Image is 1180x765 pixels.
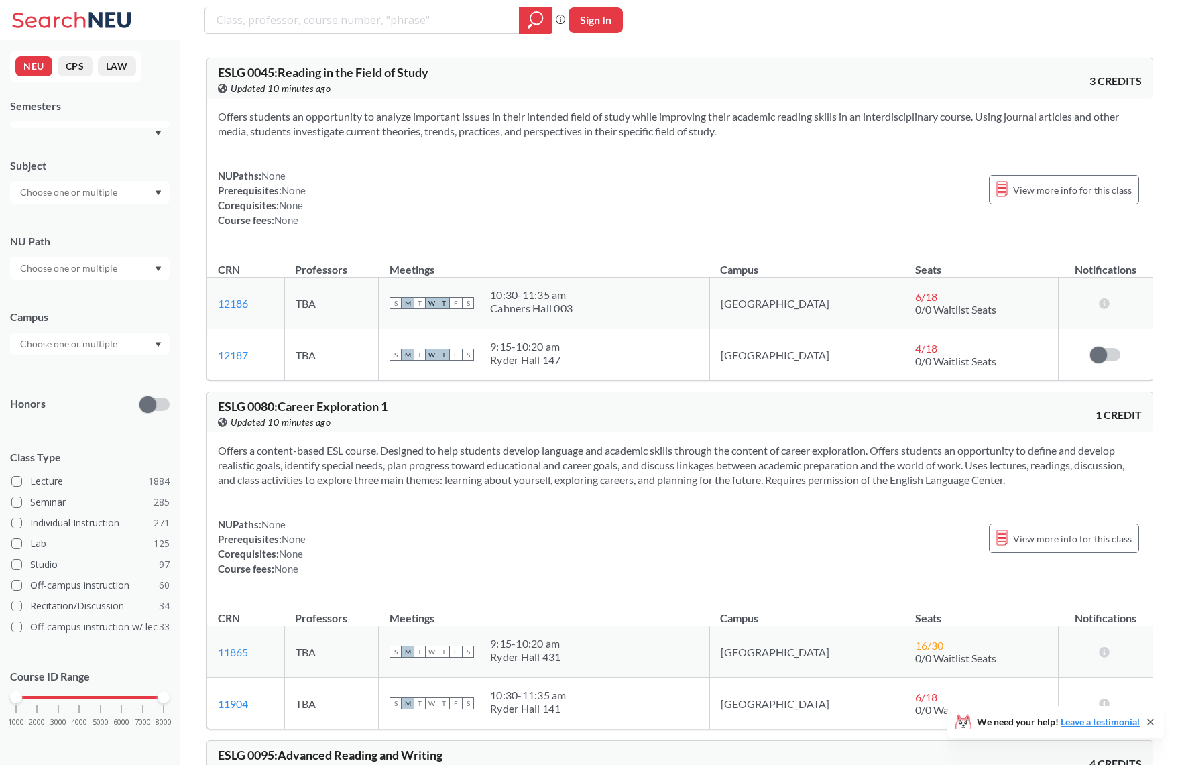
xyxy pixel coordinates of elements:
p: Honors [10,396,46,412]
div: NUPaths: Prerequisites: Corequisites: Course fees: [218,168,306,227]
span: S [462,646,474,658]
input: Choose one or multiple [13,260,126,276]
span: 0/0 Waitlist Seats [915,703,996,716]
span: 7000 [135,719,151,726]
th: Seats [904,249,1058,278]
span: Class Type [10,450,170,465]
span: 6 / 18 [915,290,937,303]
span: T [438,349,450,361]
th: Professors [284,597,378,626]
div: Dropdown arrow [10,181,170,204]
span: T [414,349,426,361]
span: 3 CREDITS [1089,74,1142,89]
svg: Dropdown arrow [155,266,162,272]
div: Semesters [10,99,170,113]
span: T [414,697,426,709]
svg: magnifying glass [528,11,544,30]
svg: Dropdown arrow [155,342,162,347]
div: 9:15 - 10:20 am [490,637,561,650]
span: F [450,646,462,658]
span: View more info for this class [1013,530,1132,547]
section: Offers a content-based ESL course. Designed to help students develop language and academic skills... [218,443,1142,487]
div: magnifying glass [519,7,552,34]
span: S [462,297,474,309]
span: T [414,297,426,309]
span: 34 [159,599,170,613]
svg: Dropdown arrow [155,190,162,196]
span: 3000 [50,719,66,726]
button: Sign In [569,7,623,33]
span: 271 [154,516,170,530]
span: We need your help! [977,717,1140,727]
span: 8000 [156,719,172,726]
span: W [426,697,438,709]
button: CPS [58,56,93,76]
input: Choose one or multiple [13,184,126,200]
span: S [462,697,474,709]
span: F [450,297,462,309]
input: Class, professor, course number, "phrase" [215,9,510,32]
label: Seminar [11,493,170,511]
span: T [414,646,426,658]
span: None [274,214,298,226]
section: Offers students an opportunity to analyze important issues in their intended field of study while... [218,109,1142,139]
span: S [462,349,474,361]
span: ESLG 0095 : Advanced Reading and Writing [218,748,442,762]
td: [GEOGRAPHIC_DATA] [709,626,904,678]
input: Choose one or multiple [13,336,126,352]
span: None [261,170,286,182]
span: ESLG 0080 : Career Exploration 1 [218,399,388,414]
button: NEU [15,56,52,76]
svg: Dropdown arrow [155,131,162,136]
span: M [402,697,414,709]
div: Ryder Hall 147 [490,353,561,367]
div: Dropdown arrow [10,333,170,355]
span: F [450,697,462,709]
div: CRN [218,611,240,626]
div: Dropdown arrow [10,257,170,280]
span: S [390,646,402,658]
p: Course ID Range [10,669,170,685]
span: S [390,297,402,309]
label: Off-campus instruction [11,577,170,594]
span: 60 [159,578,170,593]
span: 1000 [8,719,24,726]
span: 97 [159,557,170,572]
a: 12187 [218,349,248,361]
span: 16 / 30 [915,639,943,652]
span: 0/0 Waitlist Seats [915,652,996,664]
a: Leave a testimonial [1061,716,1140,727]
div: Ryder Hall 141 [490,702,567,715]
span: Updated 10 minutes ago [231,415,331,430]
div: 9:15 - 10:20 am [490,340,561,353]
th: Meetings [379,249,710,278]
div: 10:30 - 11:35 am [490,288,573,302]
span: ESLG 0045 : Reading in the Field of Study [218,65,428,80]
span: M [402,349,414,361]
button: LAW [98,56,136,76]
span: 4000 [71,719,87,726]
span: 33 [159,620,170,634]
span: W [426,646,438,658]
span: None [279,548,303,560]
th: Meetings [379,597,710,626]
th: Campus [709,249,904,278]
div: Campus [10,310,170,325]
div: NUPaths: Prerequisites: Corequisites: Course fees: [218,517,306,576]
td: [GEOGRAPHIC_DATA] [709,329,904,381]
span: 6 / 18 [915,691,937,703]
span: None [274,563,298,575]
div: Subject [10,158,170,173]
span: 0/0 Waitlist Seats [915,303,996,316]
label: Individual Instruction [11,514,170,532]
div: Ryder Hall 431 [490,650,561,664]
span: View more info for this class [1013,182,1132,198]
span: T [438,646,450,658]
span: T [438,697,450,709]
label: Lab [11,535,170,552]
div: NU Path [10,234,170,249]
label: Studio [11,556,170,573]
span: M [402,297,414,309]
div: 10:30 - 11:35 am [490,689,567,702]
th: Seats [904,597,1058,626]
